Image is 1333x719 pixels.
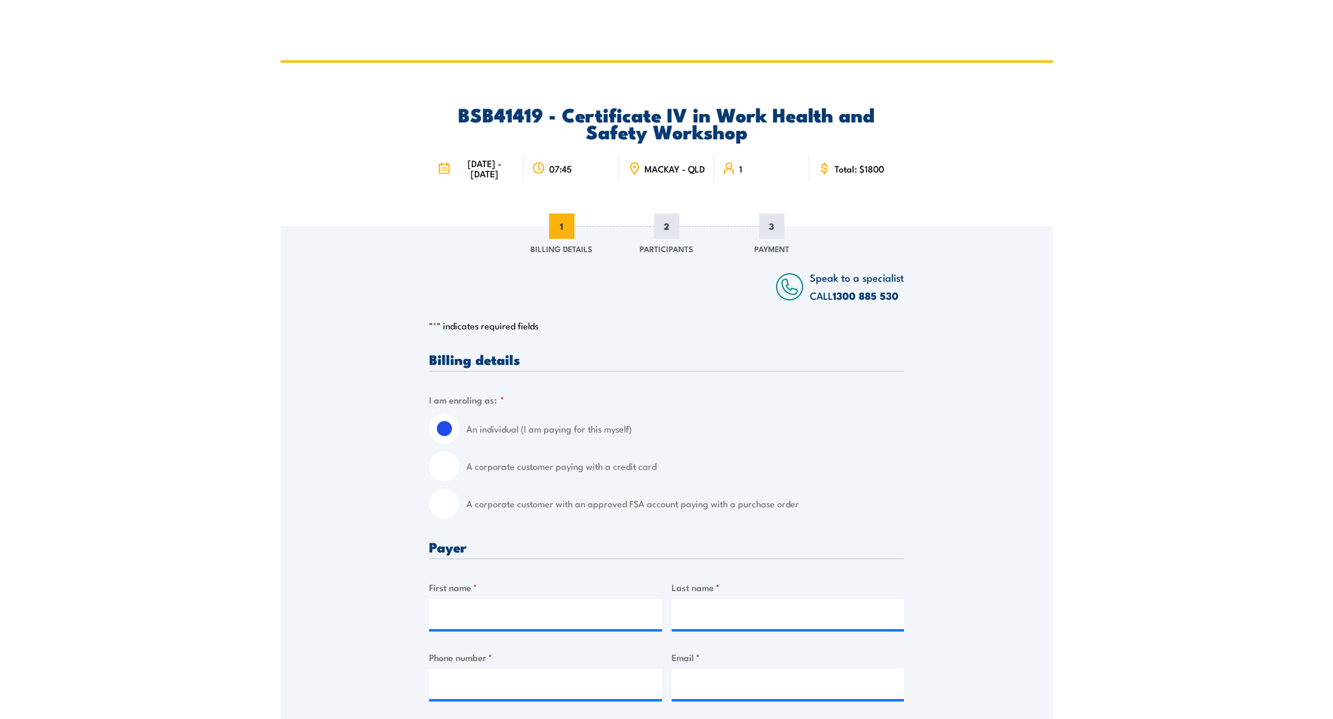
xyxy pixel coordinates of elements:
[549,214,574,239] span: 1
[466,414,904,444] label: An individual (I am paying for this myself)
[835,163,884,174] span: Total: $1800
[739,163,742,174] span: 1
[454,158,515,179] span: [DATE] - [DATE]
[429,352,904,366] h3: Billing details
[810,270,904,303] span: Speak to a specialist CALL
[759,214,784,239] span: 3
[672,580,905,594] label: Last name
[754,242,789,255] span: Payment
[644,163,705,174] span: MACKAY - QLD
[429,580,662,594] label: First name
[672,650,905,664] label: Email
[833,288,899,303] a: 1300 885 530
[466,489,904,519] label: A corporate customer with an approved FSA account paying with a purchase order
[640,242,693,255] span: Participants
[549,163,572,174] span: 07:45
[429,650,662,664] label: Phone number
[429,320,904,332] p: " " indicates required fields
[466,451,904,481] label: A corporate customer paying with a credit card
[530,242,593,255] span: Billing Details
[429,106,904,139] h2: BSB41419 - Certificate IV in Work Health and Safety Workshop
[654,214,679,239] span: 2
[429,393,504,407] legend: I am enroling as:
[429,540,904,554] h3: Payer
